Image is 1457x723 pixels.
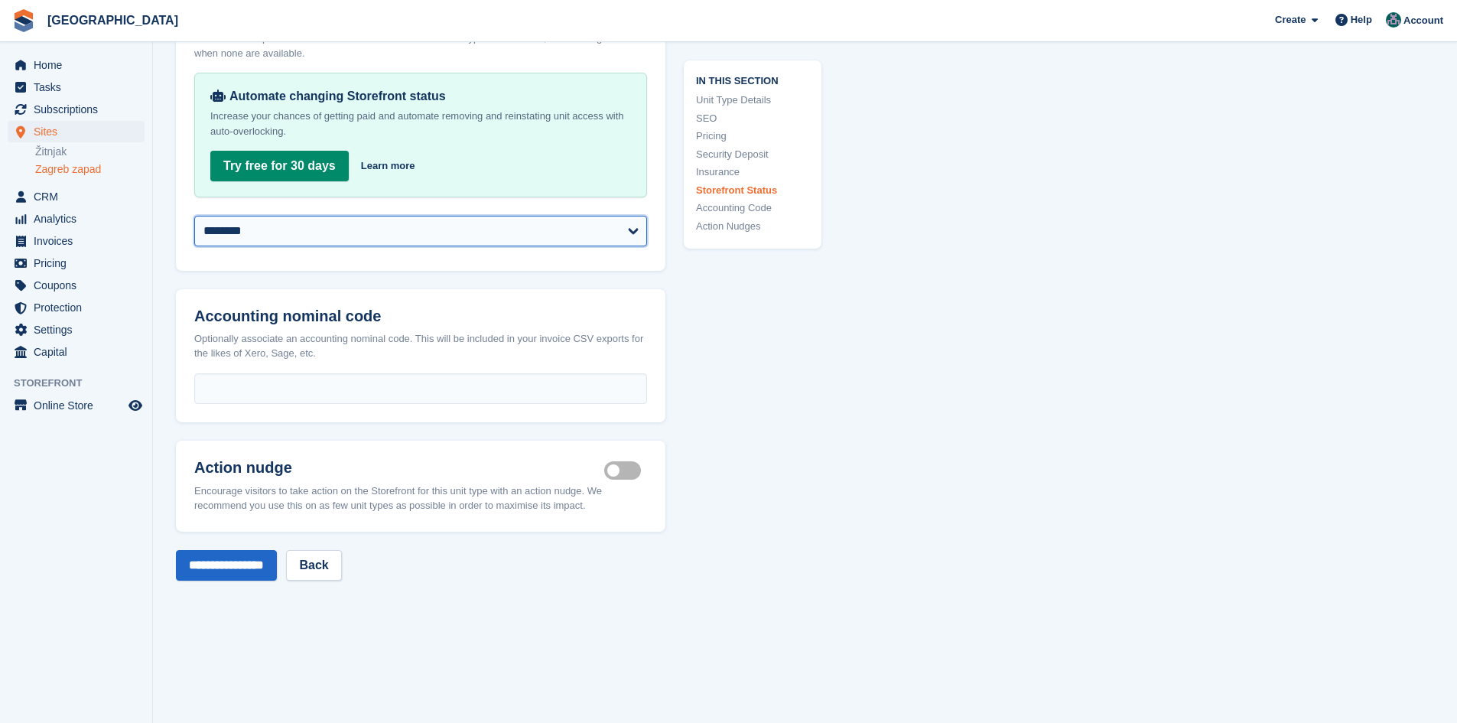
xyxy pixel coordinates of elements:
[8,341,145,363] a: menu
[35,145,145,159] a: Žitnjak
[696,93,809,108] a: Unit Type Details
[194,308,647,325] h2: Accounting nominal code
[8,319,145,340] a: menu
[34,186,125,207] span: CRM
[34,77,125,98] span: Tasks
[8,252,145,274] a: menu
[8,395,145,416] a: menu
[8,99,145,120] a: menu
[8,77,145,98] a: menu
[126,396,145,415] a: Preview store
[696,146,809,161] a: Security Deposit
[34,341,125,363] span: Capital
[604,469,647,471] label: Is active
[34,99,125,120] span: Subscriptions
[8,186,145,207] a: menu
[34,252,125,274] span: Pricing
[696,72,809,86] span: In this section
[34,297,125,318] span: Protection
[12,9,35,32] img: stora-icon-8386f47178a22dfd0bd8f6a31ec36ba5ce8667c1dd55bd0f319d3a0aa187defe.svg
[35,162,145,177] a: Zagreb zapad
[210,151,349,181] a: Try free for 30 days
[34,208,125,230] span: Analytics
[1403,13,1443,28] span: Account
[8,230,145,252] a: menu
[41,8,184,33] a: [GEOGRAPHIC_DATA]
[210,109,631,139] p: Increase your chances of getting paid and automate removing and reinstating unit access with auto...
[14,376,152,391] span: Storefront
[1386,12,1401,28] img: Željko Gobac
[34,395,125,416] span: Online Store
[194,459,604,477] h2: Action nudge
[696,129,809,144] a: Pricing
[8,54,145,76] a: menu
[8,297,145,318] a: menu
[361,158,415,174] a: Learn more
[696,200,809,216] a: Accounting Code
[1351,12,1372,28] span: Help
[1275,12,1306,28] span: Create
[194,331,647,361] div: Optionally associate an accounting nominal code. This will be included in your invoice CSV export...
[194,484,647,513] div: Encourage visitors to take action on the Storefront for this unit type with an action nudge. We r...
[8,121,145,142] a: menu
[696,218,809,233] a: Action Nudges
[696,182,809,197] a: Storefront Status
[8,208,145,230] a: menu
[210,89,631,104] div: Automate changing Storefront status
[8,275,145,296] a: menu
[286,550,341,581] a: Back
[34,121,125,142] span: Sites
[34,319,125,340] span: Settings
[34,230,125,252] span: Invoices
[34,54,125,76] span: Home
[34,275,125,296] span: Coupons
[696,164,809,180] a: Insurance
[696,110,809,125] a: SEO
